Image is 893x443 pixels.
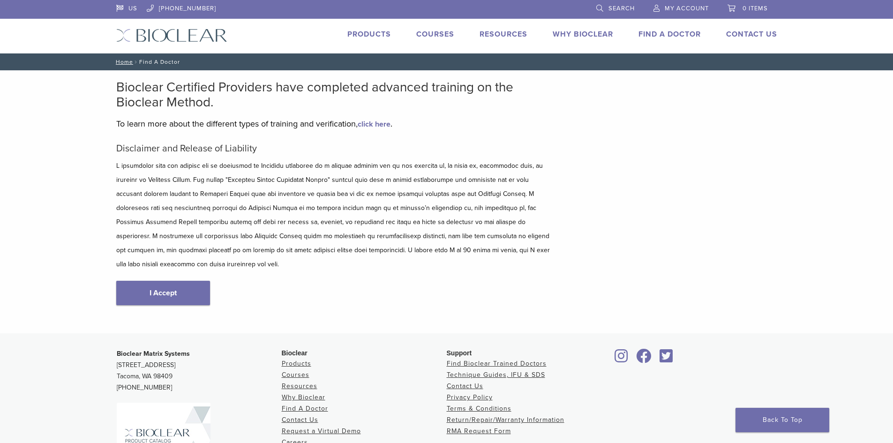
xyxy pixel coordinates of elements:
a: Technique Guides, IFU & SDS [447,371,545,379]
a: Contact Us [726,30,777,39]
span: 0 items [743,5,768,12]
a: Why Bioclear [282,393,325,401]
span: Support [447,349,472,357]
a: Find A Doctor [638,30,701,39]
a: Courses [416,30,454,39]
p: [STREET_ADDRESS] Tacoma, WA 98409 [PHONE_NUMBER] [117,348,282,393]
a: RMA Request Form [447,427,511,435]
h5: Disclaimer and Release of Liability [116,143,552,154]
span: / [133,60,139,64]
a: Resources [282,382,317,390]
span: Bioclear [282,349,308,357]
a: Find A Doctor [282,405,328,413]
a: Back To Top [735,408,829,432]
a: Bioclear [633,354,655,364]
span: Search [608,5,635,12]
a: I Accept [116,281,210,305]
a: Bioclear [612,354,631,364]
a: Contact Us [282,416,318,424]
img: Bioclear [116,29,227,42]
a: Request a Virtual Demo [282,427,361,435]
a: Find Bioclear Trained Doctors [447,360,547,368]
a: Courses [282,371,309,379]
a: Return/Repair/Warranty Information [447,416,564,424]
a: Resources [480,30,527,39]
a: Bioclear [657,354,676,364]
p: L ipsumdolor sita con adipisc eli se doeiusmod te Incididu utlaboree do m aliquae adminim ven qu ... [116,159,552,271]
a: Products [347,30,391,39]
a: click here [358,120,390,129]
strong: Bioclear Matrix Systems [117,350,190,358]
nav: Find A Doctor [109,53,784,70]
p: To learn more about the different types of training and verification, . [116,117,552,131]
a: Why Bioclear [553,30,613,39]
h2: Bioclear Certified Providers have completed advanced training on the Bioclear Method. [116,80,552,110]
a: Contact Us [447,382,483,390]
span: My Account [665,5,709,12]
a: Privacy Policy [447,393,493,401]
a: Products [282,360,311,368]
a: Terms & Conditions [447,405,511,413]
a: Home [113,59,133,65]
